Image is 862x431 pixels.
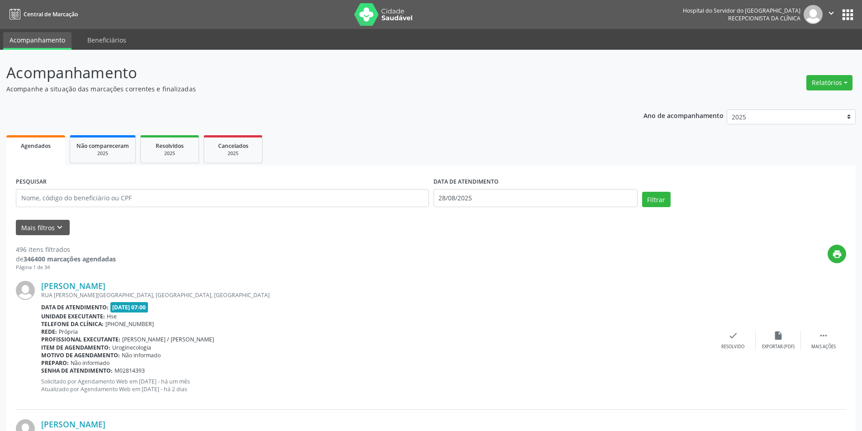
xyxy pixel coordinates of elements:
span: Não informado [122,351,161,359]
p: Acompanhamento [6,62,601,84]
span: Uroginecologia [112,344,151,351]
strong: 346400 marcações agendadas [24,255,116,263]
b: Unidade executante: [41,313,105,320]
b: Motivo de agendamento: [41,351,120,359]
div: 2025 [210,150,256,157]
b: Rede: [41,328,57,336]
button: print [828,245,846,263]
i: insert_drive_file [773,331,783,341]
span: Não compareceram [76,142,129,150]
div: Hospital do Servidor do [GEOGRAPHIC_DATA] [683,7,800,14]
p: Ano de acompanhamento [643,109,724,121]
span: M02814393 [114,367,145,374]
div: Página 1 de 34 [16,264,116,271]
input: Selecione um intervalo [433,189,638,207]
a: Beneficiários [81,32,133,48]
div: Resolvido [721,344,744,350]
img: img [16,281,35,300]
i:  [826,8,836,18]
b: Data de atendimento: [41,303,109,311]
button: Filtrar [642,192,671,207]
div: Mais ações [811,344,836,350]
a: [PERSON_NAME] [41,281,105,291]
span: [DATE] 07:00 [110,302,148,313]
button:  [823,5,840,24]
label: DATA DE ATENDIMENTO [433,175,499,189]
div: 2025 [147,150,192,157]
div: 496 itens filtrados [16,245,116,254]
b: Senha de atendimento: [41,367,113,374]
span: Não informado [71,359,110,367]
i: keyboard_arrow_down [55,223,65,232]
span: Agendados [21,142,51,150]
span: Própria [59,328,78,336]
input: Nome, código do beneficiário ou CPF [16,189,429,207]
span: [PERSON_NAME] / [PERSON_NAME] [122,336,214,343]
div: Exportar (PDF) [762,344,795,350]
span: Cancelados [218,142,248,150]
span: [PHONE_NUMBER] [105,320,154,328]
i:  [819,331,829,341]
b: Item de agendamento: [41,344,110,351]
button: Mais filtroskeyboard_arrow_down [16,220,70,236]
a: [PERSON_NAME] [41,419,105,429]
a: Central de Marcação [6,7,78,22]
p: Acompanhe a situação das marcações correntes e finalizadas [6,84,601,94]
b: Profissional executante: [41,336,120,343]
img: img [804,5,823,24]
i: check [728,331,738,341]
b: Telefone da clínica: [41,320,104,328]
button: Relatórios [806,75,852,90]
label: PESQUISAR [16,175,47,189]
span: Resolvidos [156,142,184,150]
span: Hse [107,313,117,320]
i: print [832,249,842,259]
div: 2025 [76,150,129,157]
p: Solicitado por Agendamento Web em [DATE] - há um mês Atualizado por Agendamento Web em [DATE] - h... [41,378,710,393]
a: Acompanhamento [3,32,71,50]
div: RUA [PERSON_NAME][GEOGRAPHIC_DATA], [GEOGRAPHIC_DATA], [GEOGRAPHIC_DATA] [41,291,710,299]
b: Preparo: [41,359,69,367]
div: de [16,254,116,264]
span: Central de Marcação [24,10,78,18]
button: apps [840,7,856,23]
span: Recepcionista da clínica [728,14,800,22]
